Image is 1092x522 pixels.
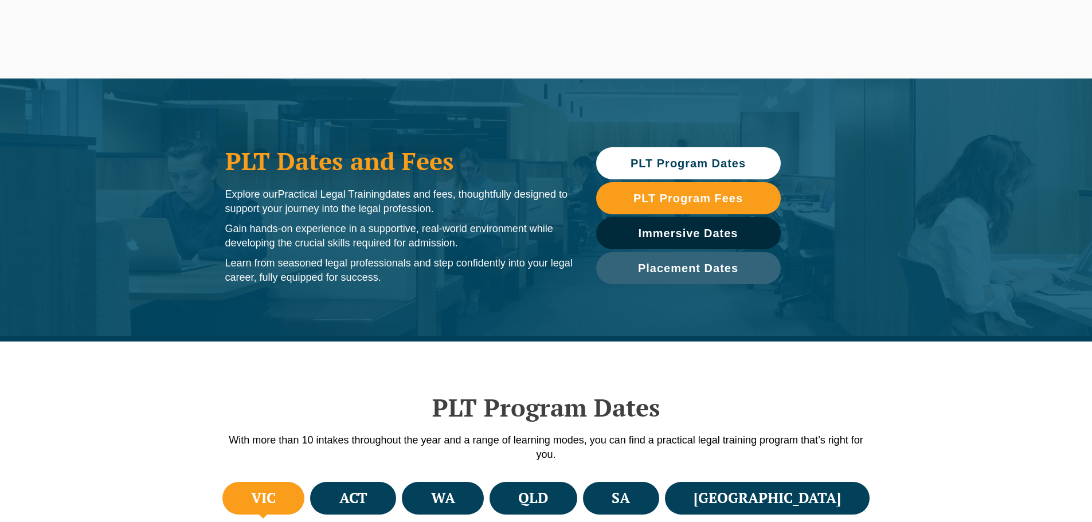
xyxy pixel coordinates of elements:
h4: ACT [339,489,367,508]
h1: PLT Dates and Fees [225,147,573,175]
span: PLT Program Fees [633,193,743,204]
a: PLT Program Fees [596,182,781,214]
span: PLT Program Dates [631,158,746,169]
h4: WA [431,489,455,508]
p: Learn from seasoned legal professionals and step confidently into your legal career, fully equipp... [225,256,573,285]
span: Immersive Dates [639,227,738,239]
h4: [GEOGRAPHIC_DATA] [694,489,841,508]
h4: VIC [251,489,276,508]
a: PLT Program Dates [596,147,781,179]
a: Placement Dates [596,252,781,284]
h2: PLT Program Dates [220,393,873,422]
h4: QLD [518,489,548,508]
p: Gain hands-on experience in a supportive, real-world environment while developing the crucial ski... [225,222,573,250]
p: With more than 10 intakes throughout the year and a range of learning modes, you can find a pract... [220,433,873,462]
h4: SA [612,489,630,508]
p: Explore our dates and fees, thoughtfully designed to support your journey into the legal profession. [225,187,573,216]
span: Practical Legal Training [278,189,385,200]
span: Placement Dates [638,262,738,274]
a: Immersive Dates [596,217,781,249]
